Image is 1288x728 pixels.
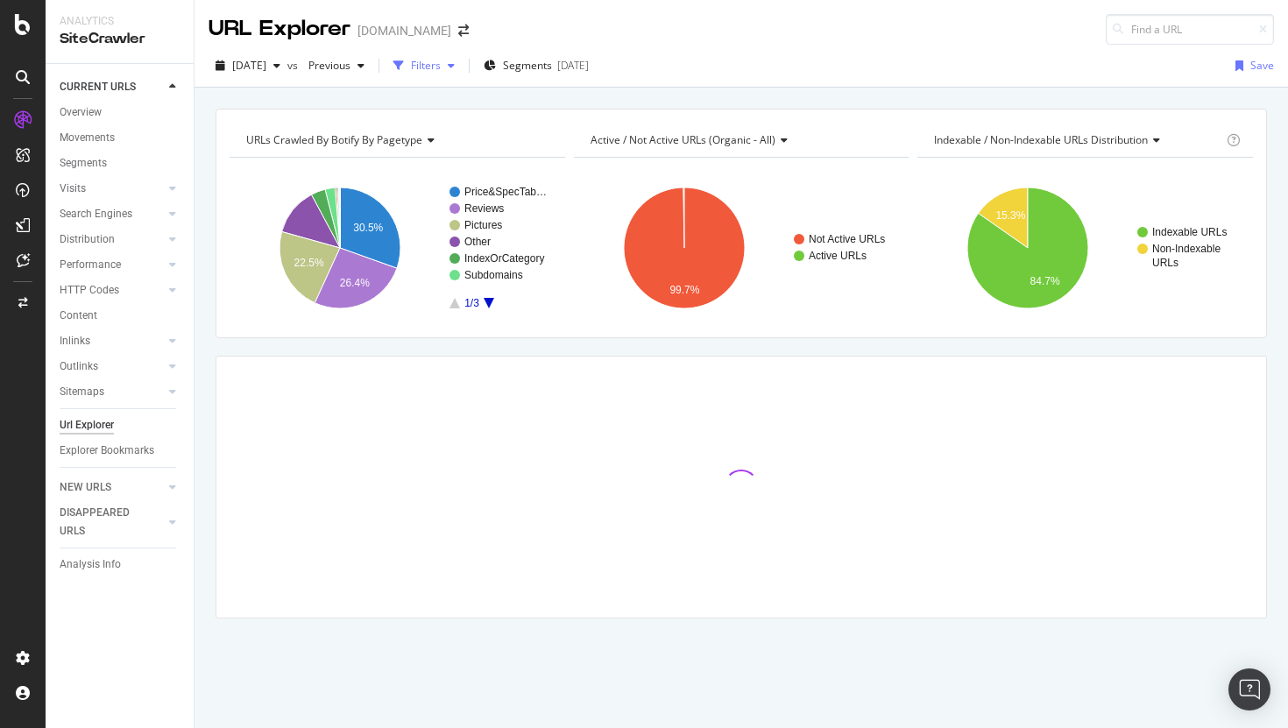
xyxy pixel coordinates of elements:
span: vs [287,58,301,73]
span: Active / Not Active URLs (organic - all) [591,132,775,147]
div: Filters [411,58,441,73]
a: Explorer Bookmarks [60,442,181,460]
text: 22.5% [294,257,324,269]
div: Visits [60,180,86,198]
div: Segments [60,154,107,173]
div: [DOMAIN_NAME] [357,22,451,39]
div: Overview [60,103,102,122]
div: Inlinks [60,332,90,350]
span: 2025 Aug. 9th [232,58,266,73]
div: Movements [60,129,115,147]
a: Outlinks [60,357,164,376]
div: Save [1250,58,1274,73]
a: HTTP Codes [60,281,164,300]
div: SiteCrawler [60,29,180,49]
div: Search Engines [60,205,132,223]
div: Open Intercom Messenger [1228,668,1270,710]
div: HTTP Codes [60,281,119,300]
div: NEW URLS [60,478,111,497]
a: Segments [60,154,181,173]
text: 1/3 [464,297,479,309]
div: Distribution [60,230,115,249]
button: Filters [386,52,462,80]
text: Non-Indexable [1152,243,1221,255]
h4: URLs Crawled By Botify By pagetype [243,126,549,154]
text: Active URLs [809,250,867,262]
span: Previous [301,58,350,73]
div: CURRENT URLS [60,78,136,96]
a: Distribution [60,230,164,249]
text: 26.4% [340,277,370,289]
text: URLs [1152,257,1178,269]
text: Indexable URLs [1152,226,1227,238]
text: 15.3% [996,209,1026,222]
text: Pictures [464,219,502,231]
a: Content [60,307,181,325]
svg: A chart. [917,172,1253,324]
input: Find a URL [1106,14,1274,45]
svg: A chart. [230,172,565,324]
a: Inlinks [60,332,164,350]
text: 30.5% [353,222,383,234]
a: Overview [60,103,181,122]
h4: Active / Not Active URLs [587,126,894,154]
text: 84.7% [1030,275,1060,287]
text: 99.7% [669,284,699,296]
a: Visits [60,180,164,198]
div: URL Explorer [209,14,350,44]
a: CURRENT URLS [60,78,164,96]
text: Price&SpecTab… [464,186,547,198]
text: Reviews [464,202,504,215]
text: IndexOrCategory [464,252,544,265]
button: Segments[DATE] [477,52,596,80]
a: NEW URLS [60,478,164,497]
div: Performance [60,256,121,274]
div: Explorer Bookmarks [60,442,154,460]
div: Analysis Info [60,555,121,574]
button: [DATE] [209,52,287,80]
a: Performance [60,256,164,274]
span: URLs Crawled By Botify By pagetype [246,132,422,147]
div: Url Explorer [60,416,114,435]
a: Analysis Info [60,555,181,574]
button: Save [1228,52,1274,80]
a: DISAPPEARED URLS [60,504,164,541]
a: Search Engines [60,205,164,223]
text: Not Active URLs [809,233,885,245]
a: Sitemaps [60,383,164,401]
button: Previous [301,52,372,80]
h4: Indexable / Non-Indexable URLs Distribution [931,126,1223,154]
div: arrow-right-arrow-left [458,25,469,37]
div: DISAPPEARED URLS [60,504,148,541]
a: Url Explorer [60,416,181,435]
span: Segments [503,58,552,73]
div: Outlinks [60,357,98,376]
div: Sitemaps [60,383,104,401]
span: Indexable / Non-Indexable URLs distribution [934,132,1148,147]
text: Other [464,236,491,248]
svg: A chart. [574,172,909,324]
div: Analytics [60,14,180,29]
text: Subdomains [464,269,523,281]
a: Movements [60,129,181,147]
div: Content [60,307,97,325]
div: [DATE] [557,58,589,73]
